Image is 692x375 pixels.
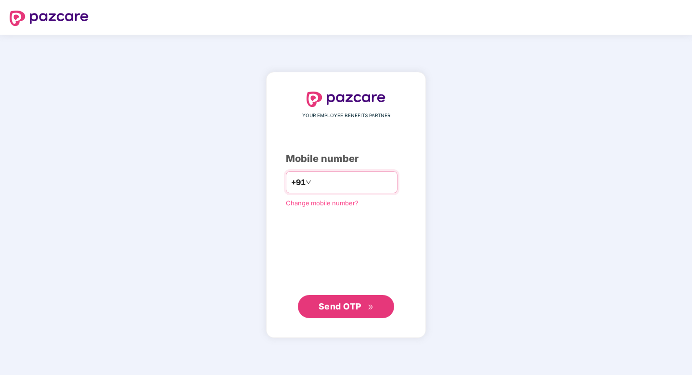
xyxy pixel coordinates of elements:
[319,301,361,311] span: Send OTP
[286,151,406,166] div: Mobile number
[306,179,311,185] span: down
[307,92,385,107] img: logo
[10,11,89,26] img: logo
[302,112,390,120] span: YOUR EMPLOYEE BENEFITS PARTNER
[368,304,374,310] span: double-right
[298,295,394,318] button: Send OTPdouble-right
[291,176,306,188] span: +91
[286,199,359,207] a: Change mobile number?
